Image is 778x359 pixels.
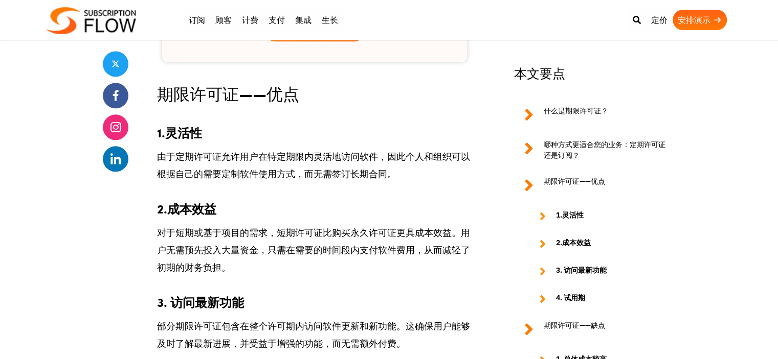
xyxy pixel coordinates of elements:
[184,10,210,30] a: 订阅
[529,266,665,278] a: 3. 访问最新功能
[514,140,665,161] a: 哪种方式更适合您的业务：定期许可证还是订阅？
[556,238,591,248] font: 2.成本效益
[157,320,470,349] font: 部分期限许可证包含在整个许可期内访问软件更新和新功能。这确保用户能够及时了解最新进展，并受益于增强的功能，而无需额外付费。
[295,15,312,25] font: 集成
[189,15,205,25] font: 订阅
[157,151,470,180] font: 由于定期许可证允许用户在特定期限内灵活地访问软件，因此个人和组织可以根据自己的需要定制软件使用方式，而无需签订长期合同。
[263,10,290,30] a: 支付
[210,10,237,30] a: 顾客
[157,227,470,273] font: 对于短期或基于项目的需求，短期许可证比购买永久许可证更具成本效益。用户无需预先投入大量资金，只需在需要的时间段内支付软件费用，从而减轻了初期的财务负担。
[47,7,136,34] img: 订阅流程
[157,293,244,310] font: 3. 访问最新功能
[514,321,665,339] a: 期限许可证——缺点
[157,124,202,141] font: 1.灵活性
[157,200,216,217] font: 2.成本效益
[529,238,665,250] a: 2.成本效益
[678,15,710,25] font: 安排演示
[529,210,665,223] a: 1.灵活性
[514,106,665,125] a: 什么是期限许可证？
[673,10,727,30] a: 安排演示
[157,82,299,105] font: 期限许可证——优点
[269,15,285,25] font: 支付
[215,15,232,25] font: 顾客
[514,177,665,195] a: 期限许可证——优点
[556,211,584,220] font: 1.灵活性
[544,177,605,186] font: 期限许可证——优点
[514,64,565,82] font: 本文要点
[290,10,317,30] a: 集成
[529,293,665,305] a: 4. 试用期
[646,10,673,30] a: 定价
[556,294,585,303] font: 4. 试用期
[322,15,338,25] font: 生长
[544,321,605,330] font: 期限许可证——缺点
[237,10,263,30] a: 计费
[556,266,607,275] font: 3. 访问最新功能
[544,140,665,160] font: 哪种方式更适合您的业务：定期许可证还是订阅？
[317,10,343,30] a: 生长
[544,107,608,116] font: 什么是期限许可证？
[651,15,668,25] font: 定价
[242,15,258,25] font: 计费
